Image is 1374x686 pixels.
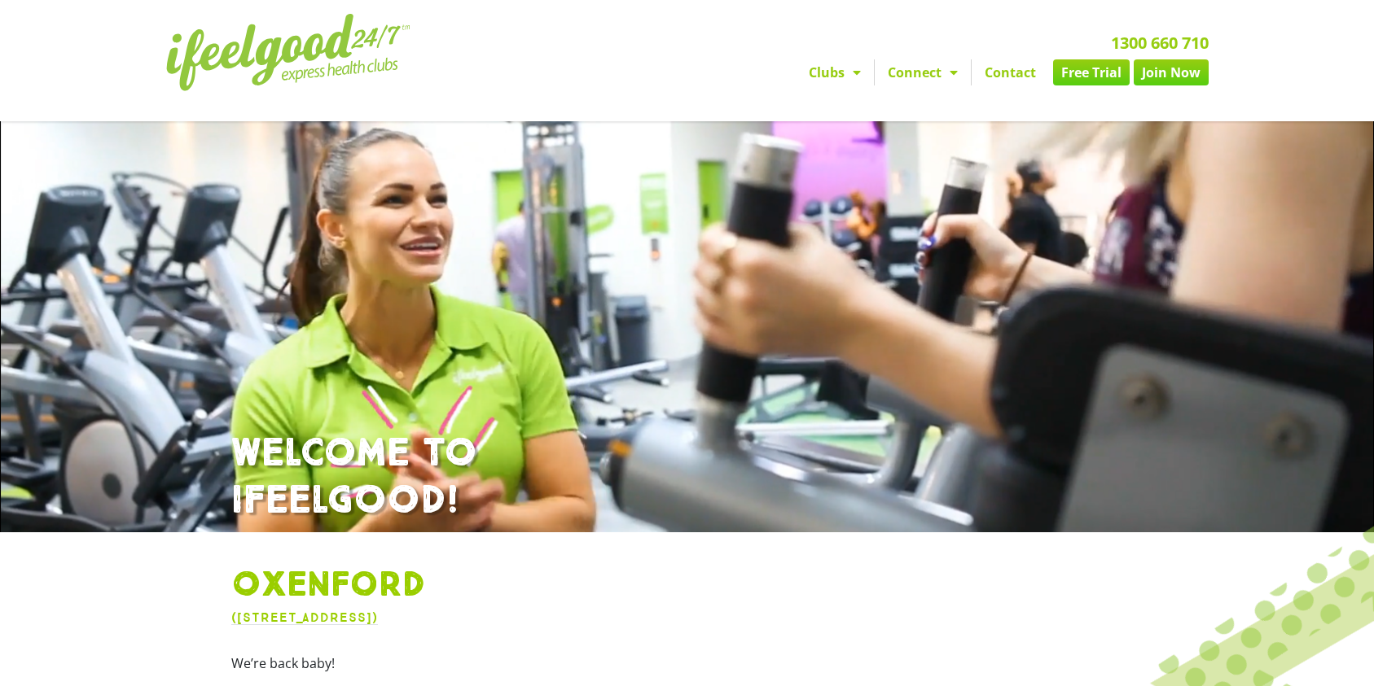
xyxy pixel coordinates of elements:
a: Clubs [796,59,874,85]
a: Free Trial [1053,59,1130,85]
a: Connect [875,59,971,85]
nav: Menu [537,59,1209,85]
a: 1300 660 710 [1111,32,1209,54]
h1: WELCOME TO IFEELGOOD! [231,430,1144,524]
a: Join Now [1134,59,1209,85]
p: We’re back baby! [231,653,1144,673]
a: Contact [972,59,1049,85]
a: ([STREET_ADDRESS]) [231,610,378,625]
h1: Oxenford [231,565,1144,607]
